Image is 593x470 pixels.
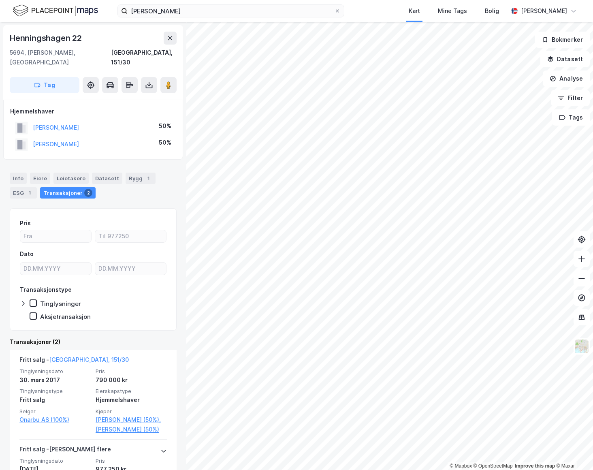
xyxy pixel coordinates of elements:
div: Tinglysninger [40,300,81,308]
div: Dato [20,249,34,259]
button: Tags [552,109,590,126]
span: Tinglysningsdato [19,368,91,375]
div: 50% [159,121,171,131]
div: Transaksjonstype [20,285,72,295]
button: Bokmerker [535,32,590,48]
a: [PERSON_NAME] (50%), [96,415,167,425]
div: Info [10,173,27,184]
div: Datasett [92,173,122,184]
div: Fritt salg [19,395,91,405]
span: Pris [96,368,167,375]
input: Søk på adresse, matrikkel, gårdeiere, leietakere eller personer [128,5,334,17]
div: Henningshagen 22 [10,32,83,45]
div: Aksjetransaksjon [40,313,91,320]
div: 790 000 kr [96,375,167,385]
img: Z [574,339,589,354]
span: Kjøper [96,408,167,415]
div: Leietakere [53,173,89,184]
input: Fra [20,230,91,242]
img: logo.f888ab2527a4732fd821a326f86c7f29.svg [13,4,98,18]
div: Pris [20,218,31,228]
div: 1 [26,189,34,197]
input: Til 977250 [95,230,166,242]
div: Kontrollprogram for chat [552,431,593,470]
div: 5694, [PERSON_NAME], [GEOGRAPHIC_DATA] [10,48,111,67]
div: Fritt salg - [19,355,129,368]
a: [PERSON_NAME] (50%) [96,425,167,434]
div: 2 [84,189,92,197]
div: Hjemmelshaver [10,107,176,116]
span: Pris [96,457,167,464]
div: 30. mars 2017 [19,375,91,385]
div: ESG [10,187,37,199]
div: Bygg [126,173,156,184]
iframe: Chat Widget [552,431,593,470]
div: Hjemmelshaver [96,395,167,405]
span: Tinglysningsdato [19,457,91,464]
button: Datasett [540,51,590,67]
input: DD.MM.YYYY [95,263,166,275]
div: Transaksjoner [40,187,96,199]
div: Kart [409,6,420,16]
span: Tinglysningstype [19,388,91,395]
a: Onarbu AS (100%) [19,415,91,425]
button: Filter [551,90,590,106]
div: 50% [159,138,171,147]
div: Bolig [485,6,499,16]
a: [GEOGRAPHIC_DATA], 151/30 [49,356,129,363]
button: Analyse [543,70,590,87]
a: Improve this map [515,463,555,469]
span: Eierskapstype [96,388,167,395]
span: Selger [19,408,91,415]
div: Eiere [30,173,50,184]
a: Mapbox [450,463,472,469]
div: [PERSON_NAME] [521,6,567,16]
input: DD.MM.YYYY [20,263,91,275]
div: 1 [144,174,152,182]
div: Transaksjoner (2) [10,337,177,347]
div: [GEOGRAPHIC_DATA], 151/30 [111,48,177,67]
button: Tag [10,77,79,93]
a: OpenStreetMap [474,463,513,469]
div: Mine Tags [438,6,467,16]
div: Fritt salg - [PERSON_NAME] flere [19,444,111,457]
